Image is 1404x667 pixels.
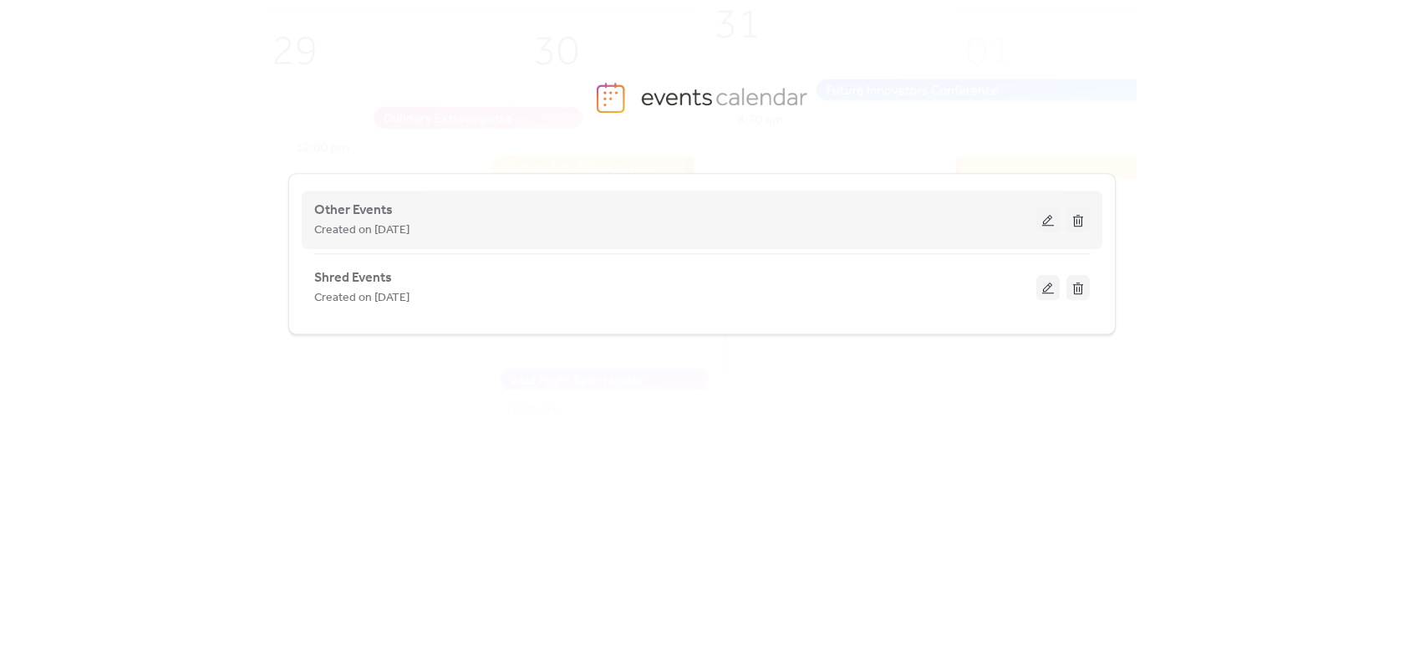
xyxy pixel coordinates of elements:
span: Other Events [314,201,393,221]
span: Created on [DATE] [314,221,409,241]
a: Other Events [314,206,393,215]
span: Created on [DATE] [314,288,409,308]
span: Shred Events [314,268,392,288]
a: Shred Events [314,273,392,283]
